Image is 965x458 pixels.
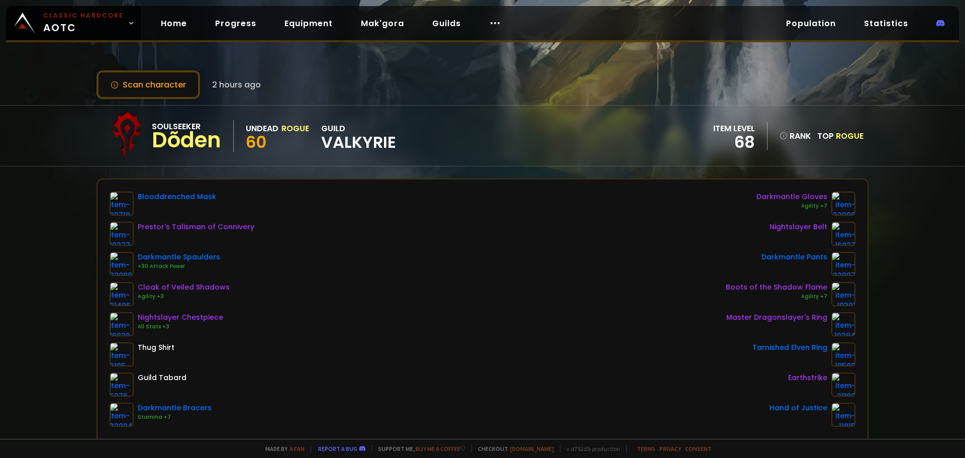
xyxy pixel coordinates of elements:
img: item-16827 [831,222,855,246]
a: Buy me a coffee [416,445,465,452]
div: Agility +7 [756,202,827,210]
a: Statistics [856,13,916,34]
button: Scan character [96,70,200,99]
div: Agility +3 [138,293,230,301]
img: item-22004 [110,403,134,427]
div: Earthstrike [788,373,827,383]
span: Made by [259,445,305,452]
span: Valkyrie [321,135,396,150]
a: Progress [207,13,264,34]
a: Population [778,13,844,34]
a: Consent [685,445,712,452]
span: Support me, [371,445,465,452]
img: item-16820 [110,312,134,336]
div: Nightslayer Belt [769,222,827,232]
img: item-11815 [831,403,855,427]
a: Equipment [276,13,341,34]
a: Guilds [424,13,469,34]
div: Dõden [152,133,221,148]
div: Darkmantle Bracers [138,403,212,413]
div: Master Dragonslayer's Ring [726,312,827,323]
div: Tarnished Elven Ring [752,342,827,353]
div: Darkmantle Pants [761,252,827,262]
img: item-22006 [831,192,855,216]
div: Agility +7 [726,293,827,301]
a: Privacy [659,445,681,452]
div: Thug Shirt [138,342,174,353]
div: 68 [713,135,755,150]
div: All Stats +3 [138,323,223,331]
img: item-19377 [110,222,134,246]
img: item-22718 [110,192,134,216]
img: item-2105 [110,342,134,367]
img: item-19384 [831,312,855,336]
div: +30 Attack Power [138,262,220,270]
img: item-22008 [110,252,134,276]
img: item-18500 [831,342,855,367]
img: item-5976 [110,373,134,397]
img: item-19381 [831,282,855,306]
div: Rogue [281,122,309,135]
a: Terms [637,445,655,452]
small: Classic Hardcore [43,11,124,20]
span: Checkout [471,445,554,452]
div: Cloak of Veiled Shadows [138,282,230,293]
div: Darkmantle Gloves [756,192,827,202]
img: item-22007 [831,252,855,276]
img: item-21406 [110,282,134,306]
div: guild [321,122,396,150]
div: Undead [246,122,278,135]
span: AOTC [43,11,124,35]
div: rank [780,130,811,142]
div: Soulseeker [152,120,221,133]
div: Prestor's Talisman of Connivery [138,222,254,232]
span: 60 [246,131,266,153]
div: Top [817,130,863,142]
div: Boots of the Shadow Flame [726,282,827,293]
span: Rogue [836,130,863,142]
div: Guild Tabard [138,373,186,383]
div: item level [713,122,755,135]
span: v. d752d5 - production [560,445,620,452]
span: 2 hours ago [212,78,261,91]
a: a fan [289,445,305,452]
div: Hand of Justice [769,403,827,413]
a: Report a bug [318,445,357,452]
img: item-21180 [831,373,855,397]
a: Classic HardcoreAOTC [6,6,141,40]
div: Stamina +7 [138,413,212,421]
div: Blooddrenched Mask [138,192,216,202]
a: Mak'gora [353,13,412,34]
div: Nightslayer Chestpiece [138,312,223,323]
div: Darkmantle Spaulders [138,252,220,262]
a: Home [153,13,195,34]
a: [DOMAIN_NAME] [510,445,554,452]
